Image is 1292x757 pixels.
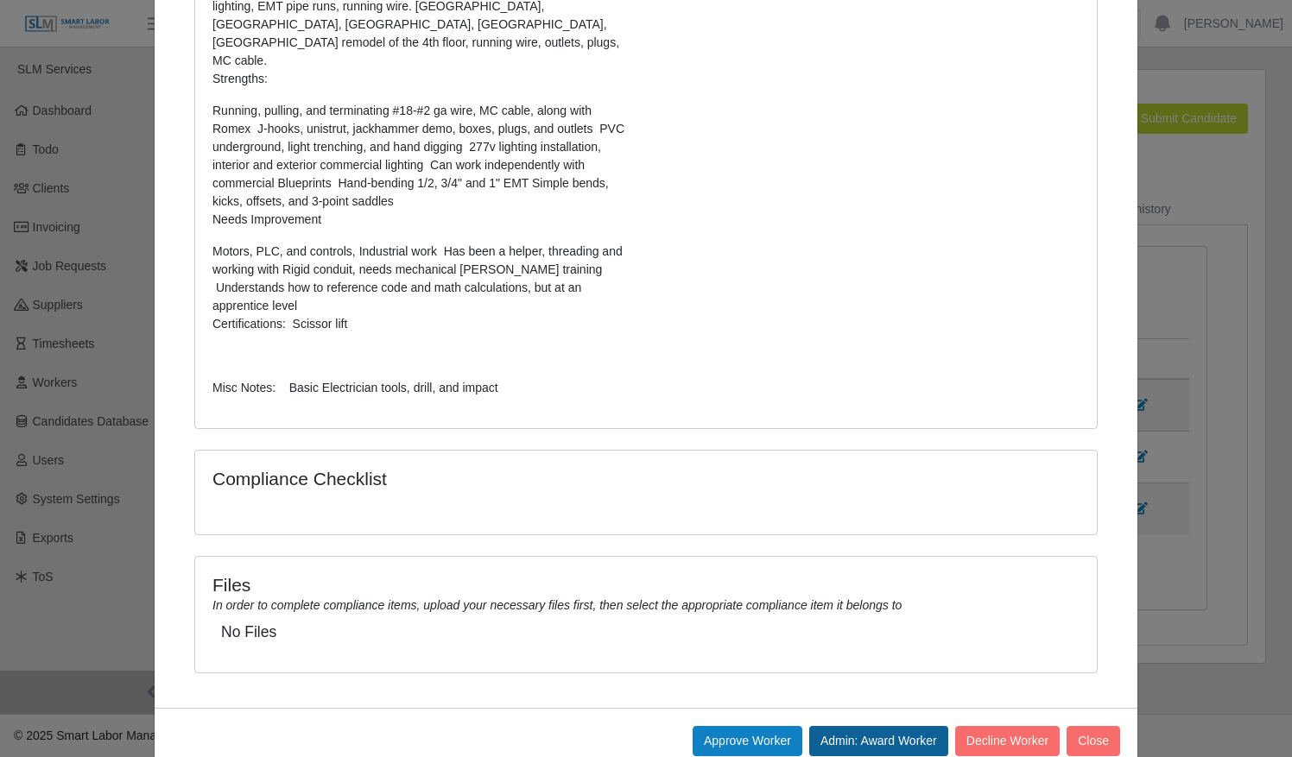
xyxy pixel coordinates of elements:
[212,598,902,612] i: In order to complete compliance items, upload your necessary files first, then select the appropr...
[212,574,1080,596] h4: Files
[221,623,1071,641] h5: No Files
[212,70,633,88] p: Strengths:
[212,315,633,333] p: Certifications: Scissor lift
[212,468,782,489] h4: Compliance Checklist
[212,379,633,397] p: Misc Notes: Basic Electrician tools, drill, and impact
[212,211,633,229] p: Needs Improvement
